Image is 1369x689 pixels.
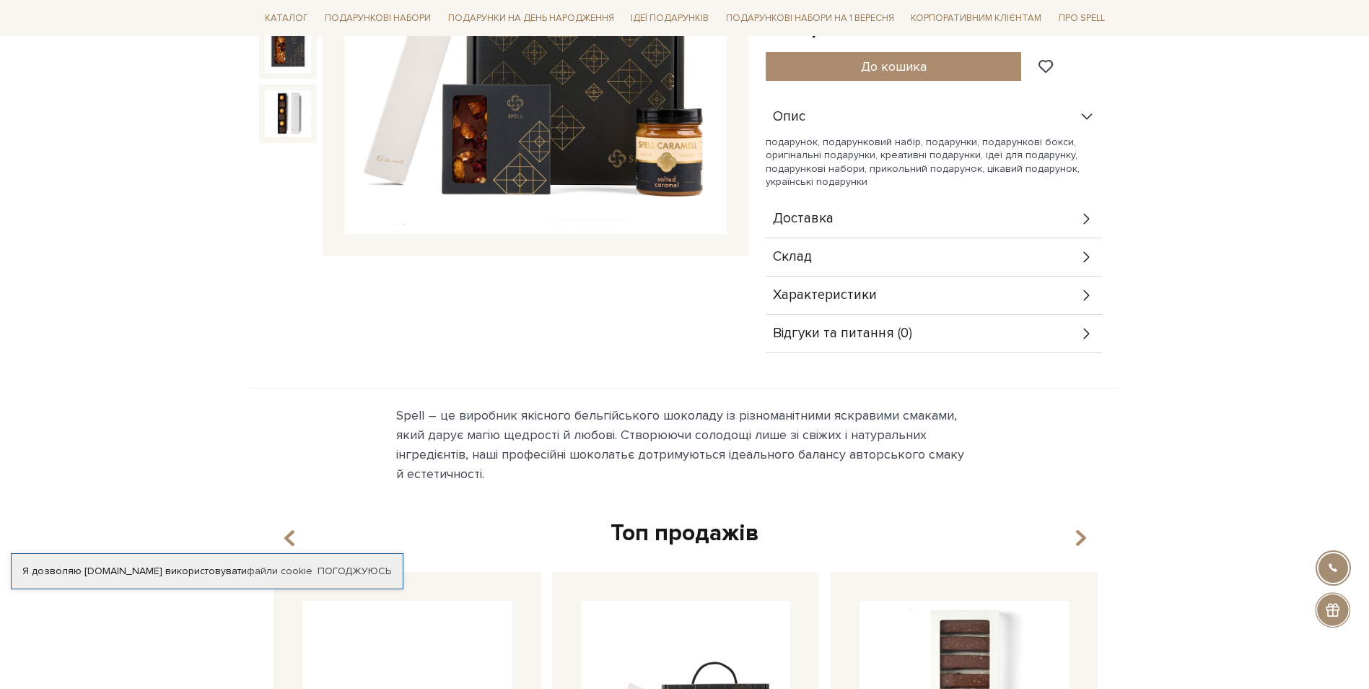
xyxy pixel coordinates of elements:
[773,212,834,225] span: Доставка
[861,58,927,74] span: До кошика
[12,565,403,578] div: Я дозволяю [DOMAIN_NAME] використовувати
[442,7,620,30] a: Подарунки на День народження
[319,7,437,30] a: Подарункові набори
[766,52,1022,81] button: До кошика
[625,7,714,30] a: Ідеї подарунків
[773,110,805,123] span: Опис
[396,406,974,484] div: Spell – це виробник якісного бельгійського шоколаду із різноманітними яскравими смаками, який дар...
[1053,7,1111,30] a: Про Spell
[259,7,314,30] a: Каталог
[766,136,1102,188] p: подарунок, подарунковий набір, подарунки, подарункові бокси, оригінальні подарунки, креативні под...
[265,90,311,136] img: Подарунок Солодке натхнення
[773,289,877,302] span: Характеристики
[773,327,912,340] span: Відгуки та питання (0)
[720,6,900,30] a: Подарункові набори на 1 Вересня
[773,251,812,264] span: Склад
[318,565,391,578] a: Погоджуюсь
[905,6,1047,30] a: Корпоративним клієнтам
[268,519,1102,549] div: Топ продажів
[265,27,311,73] img: Подарунок Солодке натхнення
[247,565,312,577] a: файли cookie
